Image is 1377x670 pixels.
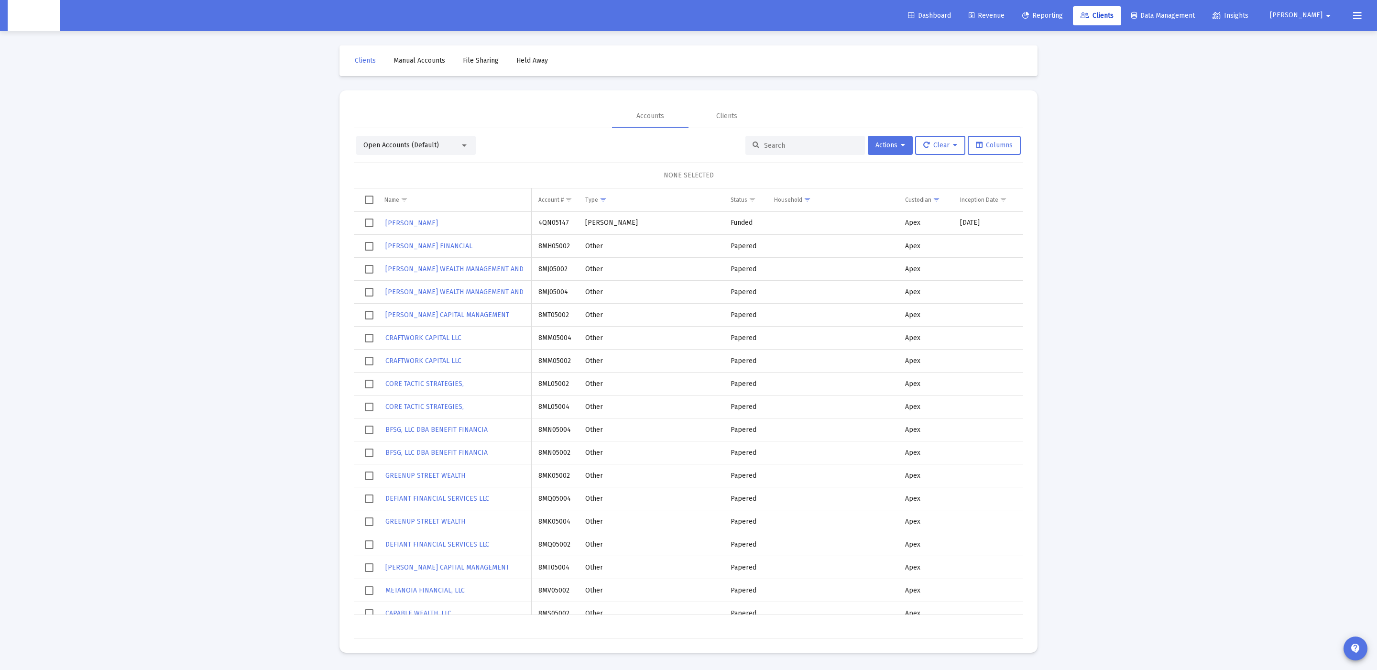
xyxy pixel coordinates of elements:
span: Show filter options for column 'Household' [804,196,811,203]
span: Dashboard [908,11,951,20]
td: 8ML05004 [532,395,579,418]
div: Clients [716,111,737,121]
td: 8ML05002 [532,373,579,395]
a: CORE TACTIC STRATEGIES, [384,400,465,414]
button: Clear [915,136,965,155]
td: 8MQ05002 [532,533,579,556]
a: Clients [347,51,383,70]
a: Revenue [961,6,1012,25]
button: Columns [968,136,1021,155]
div: Name [384,196,399,204]
mat-icon: contact_support [1350,643,1361,654]
span: Data Management [1131,11,1195,20]
div: Select row [365,403,373,411]
a: GREENUP STREET WEALTH [384,469,466,483]
td: Apex [898,212,953,235]
td: Apex [898,281,953,304]
a: Data Management [1124,6,1202,25]
td: 8MT05004 [532,556,579,579]
td: Other [579,304,724,327]
a: BFSG, LLC DBA BENEFIT FINANCIA [384,423,489,437]
div: Household [774,196,802,204]
span: Clear [923,141,957,149]
td: Column Household [767,188,898,211]
td: Apex [898,579,953,602]
td: Apex [898,464,953,487]
td: Other [579,510,724,533]
div: Papered [731,242,761,251]
span: Show filter options for column 'Status' [749,196,756,203]
span: Actions [875,141,905,149]
span: Show filter options for column 'Account #' [565,196,572,203]
span: GREENUP STREET WEALTH [385,472,465,480]
span: GREENUP STREET WEALTH [385,517,465,526]
a: CORE TACTIC STRATEGIES, [384,377,465,391]
span: CRAFTWORK CAPITAL LLC [385,357,461,365]
div: Select row [365,449,373,457]
td: Column Account # [532,188,579,211]
a: [PERSON_NAME] WEALTH MANAGEMENT AND [384,285,525,299]
a: Dashboard [900,6,959,25]
td: Other [579,327,724,350]
div: Account # [538,196,564,204]
div: Custodian [905,196,931,204]
div: Select row [365,334,373,342]
td: Other [579,602,724,625]
td: Other [579,533,724,556]
td: Column Name [378,188,532,211]
div: Papered [731,586,761,595]
td: 8MM05004 [532,327,579,350]
div: Select row [365,242,373,251]
div: Select row [365,357,373,365]
td: Apex [898,373,953,395]
button: [PERSON_NAME] [1258,6,1345,25]
span: [PERSON_NAME] [1270,11,1322,20]
td: Other [579,258,724,281]
div: Select row [365,494,373,503]
a: Reporting [1015,6,1071,25]
td: 8MV05002 [532,579,579,602]
td: Other [579,464,724,487]
span: Clients [355,56,376,65]
span: Show filter options for column 'Type' [600,196,607,203]
td: Column Billing Start Date [1022,188,1097,211]
span: Clients [1081,11,1114,20]
a: [PERSON_NAME] [384,216,439,230]
span: [PERSON_NAME] FINANCIAL [385,242,472,250]
a: Held Away [509,51,556,70]
td: Apex [898,235,953,258]
span: Held Away [516,56,548,65]
a: CRAFTWORK CAPITAL LLC [384,354,462,368]
td: 8MN05002 [532,441,579,464]
span: Revenue [969,11,1005,20]
td: 8MK05004 [532,510,579,533]
div: Papered [731,540,761,549]
td: Other [579,487,724,510]
a: [PERSON_NAME] CAPITAL MANAGEMENT [384,308,510,322]
a: [PERSON_NAME] FINANCIAL [384,239,473,253]
a: [PERSON_NAME] CAPITAL MANAGEMENT [384,560,510,574]
a: DEFIANT FINANCIAL SERVICES LLC [384,492,490,505]
a: CRAFTWORK CAPITAL LLC [384,331,462,345]
span: Columns [976,141,1013,149]
a: GREENUP STREET WEALTH [384,515,466,528]
span: CAPABLE WEALTH, LLC [385,609,451,617]
span: CORE TACTIC STRATEGIES, [385,403,464,411]
div: Select row [365,219,373,227]
div: Type [585,196,598,204]
div: Papered [731,379,761,389]
span: DEFIANT FINANCIAL SERVICES LLC [385,540,489,549]
div: Select row [365,380,373,388]
td: Column Inception Date [953,188,1022,211]
a: Manual Accounts [386,51,453,70]
td: Apex [898,395,953,418]
div: Inception Date [960,196,998,204]
div: Papered [731,448,761,458]
td: Other [579,350,724,373]
a: [PERSON_NAME] WEALTH MANAGEMENT AND [384,262,525,276]
td: Other [579,418,724,441]
a: BFSG, LLC DBA BENEFIT FINANCIA [384,446,489,460]
div: Funded [731,218,761,228]
a: METANOIA FINANCIAL, LLC [384,583,466,597]
div: Select row [365,609,373,618]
